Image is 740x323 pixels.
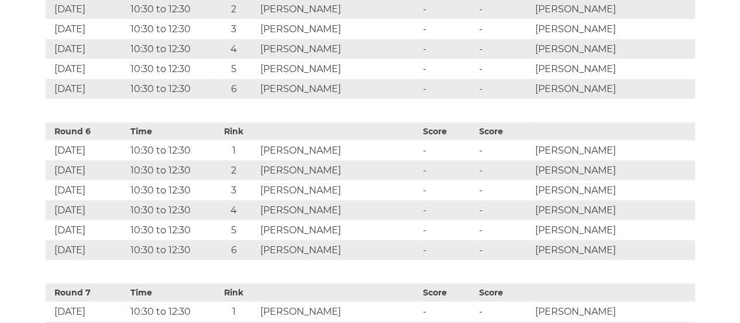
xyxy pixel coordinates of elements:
td: 4 [210,39,257,59]
td: 10:30 to 12:30 [128,161,210,181]
td: - [476,161,532,181]
th: Score [420,284,476,302]
td: [PERSON_NAME] [257,240,420,260]
td: [PERSON_NAME] [257,200,420,220]
td: [PERSON_NAME] [257,39,420,59]
th: Time [128,284,210,302]
td: [DATE] [46,302,128,322]
td: [PERSON_NAME] [257,59,420,79]
td: [DATE] [46,39,128,59]
th: Round 6 [46,123,128,141]
td: - [420,141,476,161]
td: 10:30 to 12:30 [128,39,210,59]
td: - [476,220,532,240]
td: 2 [210,161,257,181]
td: [DATE] [46,59,128,79]
td: [DATE] [46,19,128,39]
td: - [420,240,476,260]
td: [DATE] [46,161,128,181]
td: - [420,220,476,240]
td: 10:30 to 12:30 [128,79,210,99]
td: 5 [210,59,257,79]
td: - [476,200,532,220]
td: - [420,302,476,322]
td: 10:30 to 12:30 [128,19,210,39]
td: [PERSON_NAME] [257,302,420,322]
td: 5 [210,220,257,240]
td: 3 [210,19,257,39]
td: 6 [210,79,257,99]
td: [PERSON_NAME] [532,79,695,99]
td: 10:30 to 12:30 [128,59,210,79]
td: [PERSON_NAME] [532,39,695,59]
td: - [476,181,532,200]
td: [PERSON_NAME] [257,141,420,161]
td: - [420,59,476,79]
td: 10:30 to 12:30 [128,181,210,200]
td: - [476,302,532,322]
td: [PERSON_NAME] [532,200,695,220]
td: - [476,79,532,99]
td: [DATE] [46,220,128,240]
th: Score [476,284,532,302]
td: - [476,141,532,161]
td: - [476,240,532,260]
th: Time [128,123,210,141]
td: [PERSON_NAME] [532,240,695,260]
td: 10:30 to 12:30 [128,220,210,240]
td: [DATE] [46,200,128,220]
td: - [476,19,532,39]
td: 10:30 to 12:30 [128,240,210,260]
td: [PERSON_NAME] [532,59,695,79]
td: [DATE] [46,181,128,200]
td: 4 [210,200,257,220]
td: - [476,59,532,79]
td: 3 [210,181,257,200]
td: - [420,181,476,200]
td: - [420,39,476,59]
td: 10:30 to 12:30 [128,200,210,220]
td: 10:30 to 12:30 [128,302,210,322]
td: [PERSON_NAME] [257,79,420,99]
td: [PERSON_NAME] [257,19,420,39]
td: [DATE] [46,141,128,161]
td: [PERSON_NAME] [532,141,695,161]
td: 6 [210,240,257,260]
td: - [420,79,476,99]
th: Round 7 [46,284,128,302]
td: [PERSON_NAME] [532,181,695,200]
td: [PERSON_NAME] [257,161,420,181]
td: [PERSON_NAME] [257,220,420,240]
td: [PERSON_NAME] [532,161,695,181]
th: Rink [210,123,257,141]
td: 1 [210,141,257,161]
td: [DATE] [46,79,128,99]
td: [PERSON_NAME] [532,302,695,322]
td: - [476,39,532,59]
td: - [420,19,476,39]
td: [PERSON_NAME] [257,181,420,200]
td: [DATE] [46,240,128,260]
td: 10:30 to 12:30 [128,141,210,161]
td: - [420,200,476,220]
th: Rink [210,284,257,302]
td: [PERSON_NAME] [532,19,695,39]
td: - [420,161,476,181]
th: Score [476,123,532,141]
td: 1 [210,302,257,322]
th: Score [420,123,476,141]
td: [PERSON_NAME] [532,220,695,240]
